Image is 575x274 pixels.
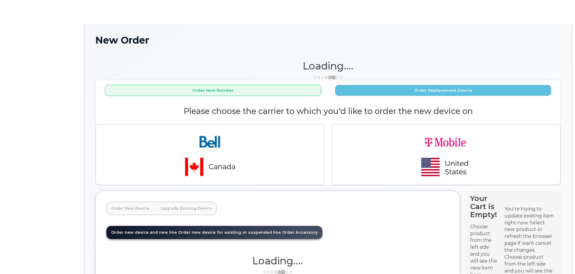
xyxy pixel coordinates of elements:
[156,202,217,215] a: Upgrade Existing Device
[95,35,561,45] h1: New Order
[282,230,318,235] span: Order Accessory
[95,60,561,71] h1: Loading....
[106,202,154,215] a: Order New Device
[504,206,555,254] div: You're trying to update existing item right now. Select new product or refresh the browser page i...
[178,230,281,235] span: Order new device for existing or suspended line
[470,194,499,219] h4: Your Cart is Empty!
[168,129,252,180] img: bell-18aeeabaf521bd2b78f928a02ee3b89e57356879d39bd386a17a7cccf8069aed.png
[335,85,551,96] button: Order Replacement Device
[313,75,343,80] img: ajax-loader-3a6953c30dc77f0bf724df975f13086db4f4c1262e45940f03d1251963f1bf2e.gif
[105,85,321,96] button: Order New Number
[111,230,177,235] span: Order new device and new line
[96,107,561,116] h2: Please choose the carrier to which you'd like to order the new device on
[404,129,488,180] img: t-mobile-78392d334a420d5b7f0e63d4fa81f6287a21d394dc80d677554bb55bbab1186f.png
[106,255,449,266] h1: Loading....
